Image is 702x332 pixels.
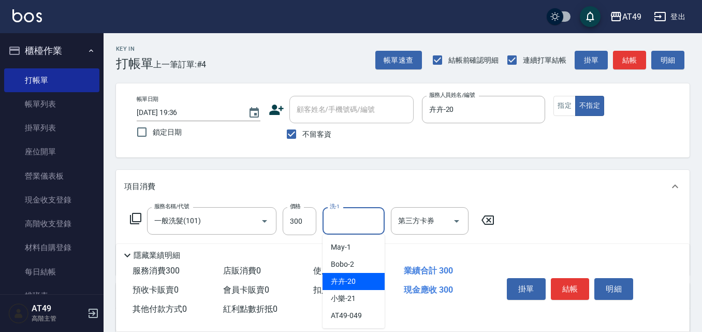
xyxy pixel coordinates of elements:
button: 登出 [650,7,690,26]
h2: Key In [116,46,153,52]
a: 掛單列表 [4,116,99,140]
button: Open [448,213,465,229]
button: 明細 [651,51,684,70]
button: 結帳 [613,51,646,70]
p: 隱藏業績明細 [134,250,180,261]
button: 明細 [594,278,633,300]
span: AT49 -049 [331,310,362,321]
h3: 打帳單 [116,56,153,71]
button: 不指定 [575,96,604,116]
a: 營業儀表板 [4,164,99,188]
button: Choose date, selected date is 2025-08-19 [242,100,267,125]
a: 排班表 [4,284,99,308]
label: 帳單日期 [137,95,158,103]
button: 掛單 [575,51,608,70]
div: AT49 [622,10,641,23]
a: 帳單列表 [4,92,99,116]
img: Logo [12,9,42,22]
span: 預收卡販賣 0 [133,285,179,295]
button: 結帳 [551,278,590,300]
h5: AT49 [32,304,84,314]
span: 店販消費 0 [223,266,261,276]
a: 打帳單 [4,68,99,92]
input: YYYY/MM/DD hh:mm [137,104,238,121]
span: 服務消費 300 [133,266,180,276]
button: 櫃檯作業 [4,37,99,64]
span: 不留客資 [302,129,331,140]
span: 結帳前確認明細 [448,55,499,66]
a: 高階收支登錄 [4,212,99,236]
span: 紅利點數折抵 0 [223,304,277,314]
button: AT49 [606,6,646,27]
a: 每日結帳 [4,260,99,284]
button: 帳單速查 [375,51,422,70]
a: 材料自購登錄 [4,236,99,259]
span: May -1 [331,242,351,253]
span: 上一筆訂單:#4 [153,58,207,71]
span: 現金應收 300 [404,285,453,295]
label: 服務人員姓名/編號 [429,91,475,99]
p: 高階主管 [32,314,84,323]
span: 連續打單結帳 [523,55,566,66]
span: 卉卉 -20 [331,276,356,287]
button: save [580,6,601,27]
label: 價格 [290,203,301,210]
a: 現金收支登錄 [4,188,99,212]
label: 服務名稱/代號 [154,203,189,210]
img: Person [8,303,29,324]
a: 座位開單 [4,140,99,164]
span: 鎖定日期 [153,127,182,138]
span: 業績合計 300 [404,266,453,276]
button: Open [256,213,273,229]
button: 掛單 [507,278,546,300]
span: 其他付款方式 0 [133,304,187,314]
button: 指定 [553,96,576,116]
span: Bobo -2 [331,259,354,270]
span: 會員卡販賣 0 [223,285,269,295]
span: 使用預收卡 0 [313,266,359,276]
div: 項目消費 [116,170,690,203]
label: 洗-1 [330,203,340,210]
span: 扣入金 0 [313,285,343,295]
span: 小樂 -21 [331,293,356,304]
p: 項目消費 [124,181,155,192]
